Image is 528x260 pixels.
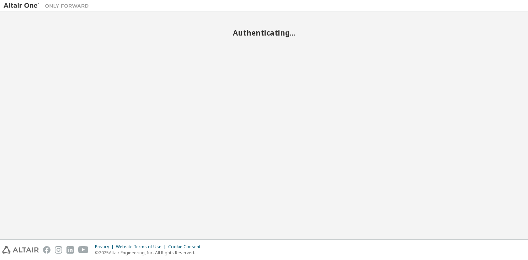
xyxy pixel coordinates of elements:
[116,244,168,250] div: Website Terms of Use
[168,244,205,250] div: Cookie Consent
[2,246,39,254] img: altair_logo.svg
[66,246,74,254] img: linkedin.svg
[95,244,116,250] div: Privacy
[55,246,62,254] img: instagram.svg
[95,250,205,256] p: © 2025 Altair Engineering, Inc. All Rights Reserved.
[4,28,524,37] h2: Authenticating...
[78,246,89,254] img: youtube.svg
[43,246,50,254] img: facebook.svg
[4,2,92,9] img: Altair One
